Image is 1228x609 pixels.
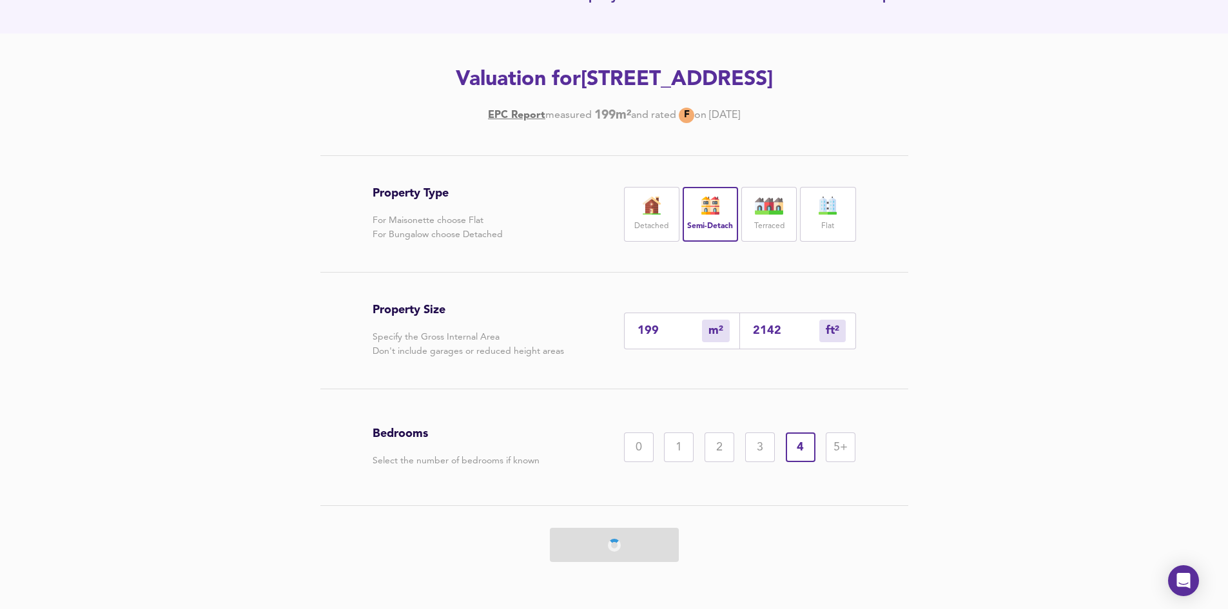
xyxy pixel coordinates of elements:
[631,108,676,122] div: and rated
[679,108,694,123] div: F
[753,197,785,215] img: house-icon
[1168,565,1199,596] div: Open Intercom Messenger
[373,330,564,358] p: Specify the Gross Internal Area Don't include garages or reduced height areas
[694,197,726,215] img: house-icon
[786,432,815,462] div: 4
[694,108,707,122] div: on
[812,197,844,215] img: flat-icon
[819,320,846,342] div: m²
[826,432,855,462] div: 5+
[249,66,979,94] h2: Valuation for [STREET_ADDRESS]
[624,432,654,462] div: 0
[638,324,702,338] input: Enter sqm
[702,320,730,342] div: m²
[373,213,503,242] p: For Maisonette choose Flat For Bungalow choose Detached
[821,218,834,235] label: Flat
[624,187,679,242] div: Detached
[705,432,734,462] div: 2
[373,454,540,468] p: Select the number of bedrooms if known
[800,187,855,242] div: Flat
[636,197,668,215] img: house-icon
[754,218,785,235] label: Terraced
[488,108,545,122] a: EPC Report
[373,186,503,200] h3: Property Type
[683,187,738,242] div: Semi-Detach
[753,324,819,338] input: Sqft
[664,432,694,462] div: 1
[594,108,631,122] b: 199 m²
[373,303,564,317] h3: Property Size
[745,432,775,462] div: 3
[545,108,592,122] div: measured
[687,218,733,235] label: Semi-Detach
[373,427,540,441] h3: Bedrooms
[488,108,740,123] div: [DATE]
[634,218,668,235] label: Detached
[741,187,797,242] div: Terraced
